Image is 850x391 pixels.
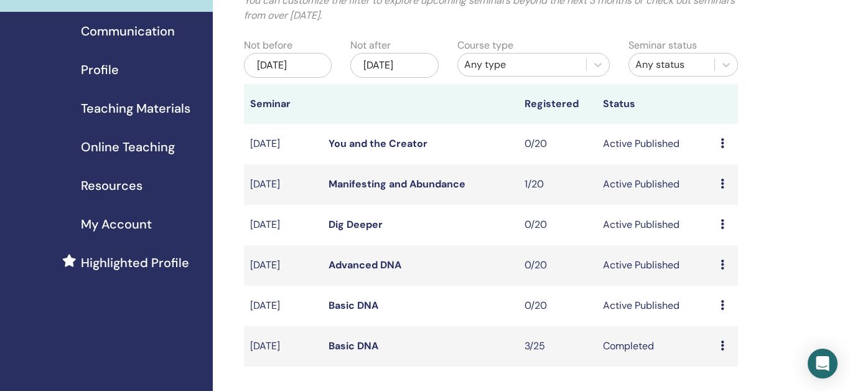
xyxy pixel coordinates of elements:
span: Profile [81,60,119,79]
td: 1/20 [518,164,597,205]
td: 0/20 [518,286,597,326]
a: Basic DNA [329,339,378,352]
td: 0/20 [518,245,597,286]
span: Communication [81,22,175,40]
span: Highlighted Profile [81,253,189,272]
a: You and the Creator [329,137,427,150]
th: Seminar [244,84,322,124]
td: Active Published [597,205,714,245]
label: Not after [350,38,391,53]
td: [DATE] [244,286,322,326]
td: Active Published [597,286,714,326]
div: [DATE] [350,53,439,78]
div: Any type [464,57,580,72]
span: My Account [81,215,152,233]
td: [DATE] [244,326,322,367]
span: Online Teaching [81,138,175,156]
span: Teaching Materials [81,99,190,118]
td: 0/20 [518,205,597,245]
td: [DATE] [244,124,322,164]
td: [DATE] [244,245,322,286]
label: Seminar status [628,38,697,53]
a: Basic DNA [329,299,378,312]
td: Active Published [597,164,714,205]
td: 3/25 [518,326,597,367]
label: Course type [457,38,513,53]
a: Dig Deeper [329,218,383,231]
a: Manifesting and Abundance [329,177,465,191]
td: Completed [597,326,714,367]
th: Status [597,84,714,124]
div: [DATE] [244,53,332,78]
div: Open Intercom Messenger [808,349,838,379]
td: Active Published [597,124,714,164]
th: Registered [518,84,597,124]
td: [DATE] [244,164,322,205]
td: Active Published [597,245,714,286]
td: [DATE] [244,205,322,245]
td: 0/20 [518,124,597,164]
label: Not before [244,38,292,53]
span: Resources [81,176,142,195]
a: Advanced DNA [329,258,401,271]
div: Any status [635,57,708,72]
